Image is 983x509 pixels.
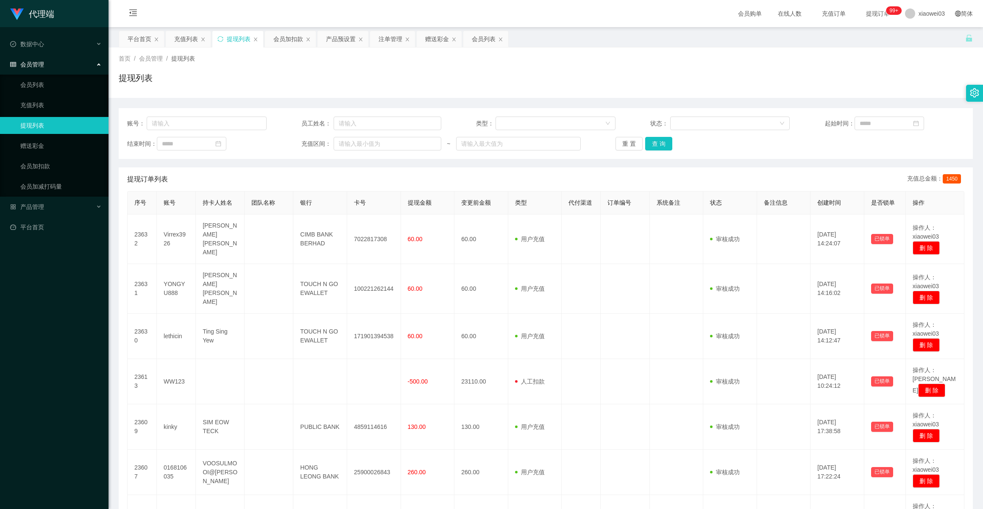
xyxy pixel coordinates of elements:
span: 员工姓名： [301,119,333,128]
td: kinky [157,404,196,450]
span: 结束时间： [127,139,157,148]
a: 图标: dashboard平台首页 [10,219,102,236]
img: logo.9652507e.png [10,8,24,20]
td: [DATE] 17:38:58 [810,404,864,450]
span: 序号 [134,199,146,206]
i: 图标: close [451,37,457,42]
span: 260.00 [408,469,426,476]
span: 类型 [515,199,527,206]
button: 已锁单 [871,234,893,244]
span: 数据中心 [10,41,44,47]
td: YONGYU888 [157,264,196,314]
td: [DATE] 14:24:07 [810,214,864,264]
td: 260.00 [454,450,508,495]
td: 23609 [128,404,157,450]
button: 已锁单 [871,376,893,387]
div: 提现列表 [227,31,251,47]
td: [PERSON_NAME] [PERSON_NAME] [196,264,245,314]
td: SIM EOW TECK [196,404,245,450]
span: 操作人：xiaowei03 [913,224,939,240]
a: 会员列表 [20,76,102,93]
td: 23630 [128,314,157,359]
i: 图标: close [358,37,363,42]
td: 100221262144 [347,264,401,314]
i: 图标: close [253,37,258,42]
td: 4859114616 [347,404,401,450]
span: 1450 [943,174,961,184]
span: ~ [441,139,456,148]
input: 请输入最大值为 [456,137,581,150]
button: 删 除 [913,291,940,304]
span: 银行 [300,199,312,206]
span: / [134,55,136,62]
td: 23607 [128,450,157,495]
h1: 提现列表 [119,72,153,84]
span: 是否锁单 [871,199,895,206]
span: 操作人：xiaowei03 [913,321,939,337]
td: 23631 [128,264,157,314]
i: 图标: table [10,61,16,67]
span: 60.00 [408,333,423,339]
td: 60.00 [454,264,508,314]
span: 操作人：[PERSON_NAME] [913,367,956,394]
div: 注单管理 [379,31,402,47]
td: [DATE] 14:12:47 [810,314,864,359]
span: -500.00 [408,378,428,385]
button: 已锁单 [871,331,893,341]
td: 0168106035 [157,450,196,495]
i: 图标: calendar [913,120,919,126]
i: 图标: close [200,37,206,42]
a: 赠送彩金 [20,137,102,154]
button: 查 询 [645,137,672,150]
span: 变更前金额 [461,199,491,206]
button: 删 除 [913,474,940,488]
span: 操作 [913,199,925,206]
div: 充值列表 [174,31,198,47]
span: 用户充值 [515,333,545,339]
i: 图标: unlock [965,34,973,42]
a: 会员加减打码量 [20,178,102,195]
button: 删 除 [913,241,940,255]
i: 图标: close [306,37,311,42]
i: 图标: close [154,37,159,42]
td: 60.00 [454,314,508,359]
span: 用户充值 [515,285,545,292]
button: 已锁单 [871,284,893,294]
span: 操作人：xiaowei03 [913,274,939,289]
span: 充值订单 [818,11,850,17]
i: 图标: global [955,11,961,17]
span: 操作人：xiaowei03 [913,457,939,473]
td: 23110.00 [454,359,508,404]
input: 请输入 [147,117,267,130]
td: VOOSULMOOI@[PERSON_NAME] [196,450,245,495]
span: 审核成功 [710,469,740,476]
button: 已锁单 [871,467,893,477]
span: 在线人数 [774,11,806,17]
span: 账号： [127,119,147,128]
h1: 代理端 [29,0,54,28]
td: WW123 [157,359,196,404]
td: [DATE] 17:22:24 [810,450,864,495]
span: 充值区间： [301,139,333,148]
i: 图标: down [605,121,610,127]
button: 已锁单 [871,422,893,432]
i: 图标: close [405,37,410,42]
sup: 1200 [886,6,902,15]
i: 图标: close [498,37,503,42]
td: [PERSON_NAME] [PERSON_NAME] [196,214,245,264]
span: 提现金额 [408,199,432,206]
td: [DATE] 10:24:12 [810,359,864,404]
td: 25900026843 [347,450,401,495]
i: 图标: calendar [215,141,221,147]
button: 删 除 [913,338,940,352]
span: 用户充值 [515,423,545,430]
span: 卡号 [354,199,366,206]
span: 首页 [119,55,131,62]
span: 状态： [650,119,670,128]
span: 代付渠道 [568,199,592,206]
div: 平台首页 [128,31,151,47]
button: 删 除 [918,384,945,397]
span: 操作人：xiaowei03 [913,412,939,428]
i: 图标: menu-fold [119,0,148,28]
span: 提现列表 [171,55,195,62]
